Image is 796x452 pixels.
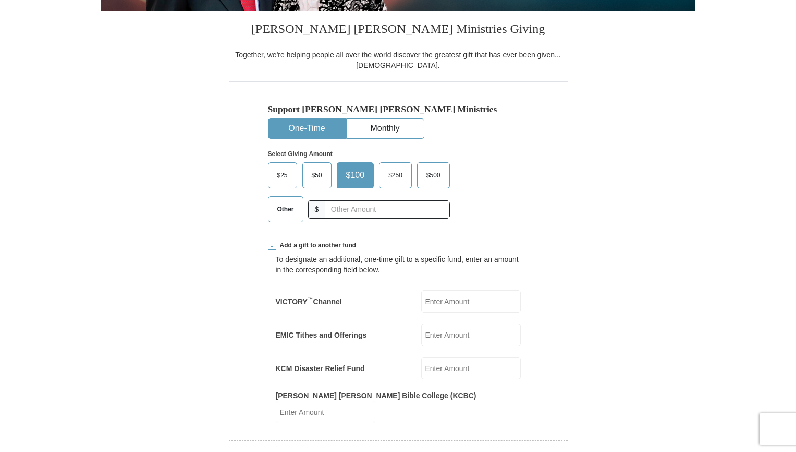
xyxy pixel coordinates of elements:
sup: ™ [308,296,313,302]
span: $100 [341,168,370,183]
span: $500 [421,168,446,183]
label: EMIC Tithes and Offerings [276,330,367,340]
div: To designate an additional, one-time gift to a specific fund, enter an amount in the correspondin... [276,254,521,275]
span: $250 [383,168,408,183]
label: KCM Disaster Relief Fund [276,363,365,374]
span: Other [272,201,299,217]
input: Enter Amount [421,324,521,346]
h3: [PERSON_NAME] [PERSON_NAME] Ministries Giving [229,11,568,50]
div: Together, we're helping people all over the world discover the greatest gift that has ever been g... [229,50,568,70]
button: One-Time [268,119,346,138]
input: Enter Amount [276,401,375,423]
label: VICTORY Channel [276,296,342,307]
input: Enter Amount [421,357,521,379]
span: Add a gift to another fund [276,241,357,250]
button: Monthly [347,119,424,138]
label: [PERSON_NAME] [PERSON_NAME] Bible College (KCBC) [276,390,476,401]
input: Enter Amount [421,290,521,313]
input: Other Amount [325,200,449,219]
span: $ [308,200,326,219]
span: $50 [307,168,327,183]
h5: Support [PERSON_NAME] [PERSON_NAME] Ministries [268,104,529,115]
strong: Select Giving Amount [268,150,333,158]
span: $25 [272,168,293,183]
